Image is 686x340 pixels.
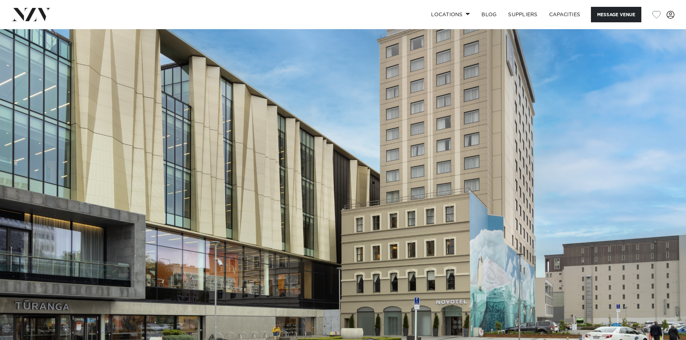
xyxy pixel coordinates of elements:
a: BLOG [476,7,502,22]
a: SUPPLIERS [502,7,543,22]
button: Message Venue [591,7,641,22]
a: Locations [425,7,476,22]
a: Capacities [543,7,586,22]
img: nzv-logo.png [12,8,51,21]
